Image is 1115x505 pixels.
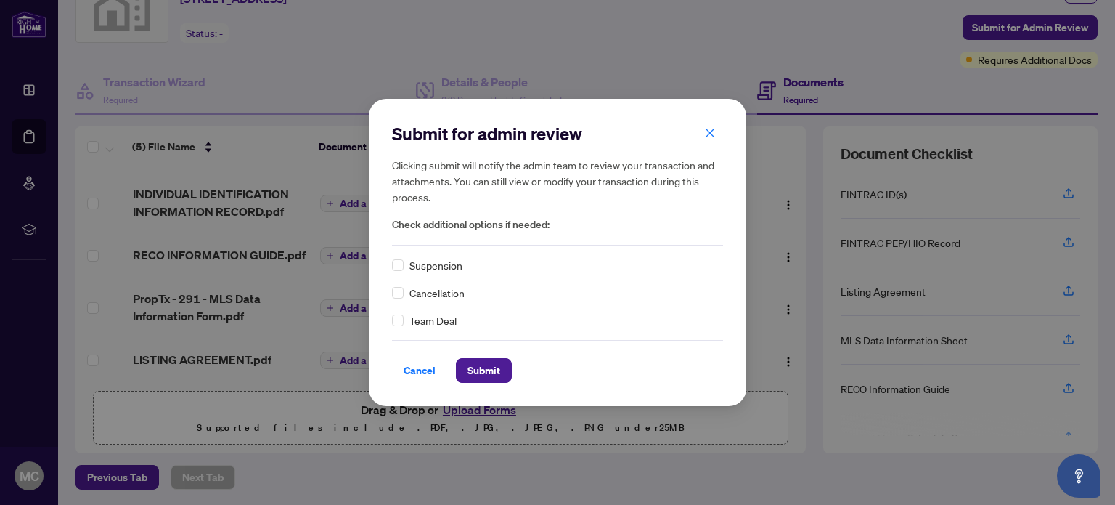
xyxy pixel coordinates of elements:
[392,122,723,145] h2: Submit for admin review
[409,312,457,328] span: Team Deal
[467,359,500,382] span: Submit
[404,359,436,382] span: Cancel
[1057,454,1100,498] button: Open asap
[392,358,447,383] button: Cancel
[409,285,465,301] span: Cancellation
[392,157,723,205] h5: Clicking submit will notify the admin team to review your transaction and attachments. You can st...
[392,217,723,233] span: Check additional options if needed:
[409,257,462,273] span: Suspension
[705,128,715,138] span: close
[456,358,512,383] button: Submit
